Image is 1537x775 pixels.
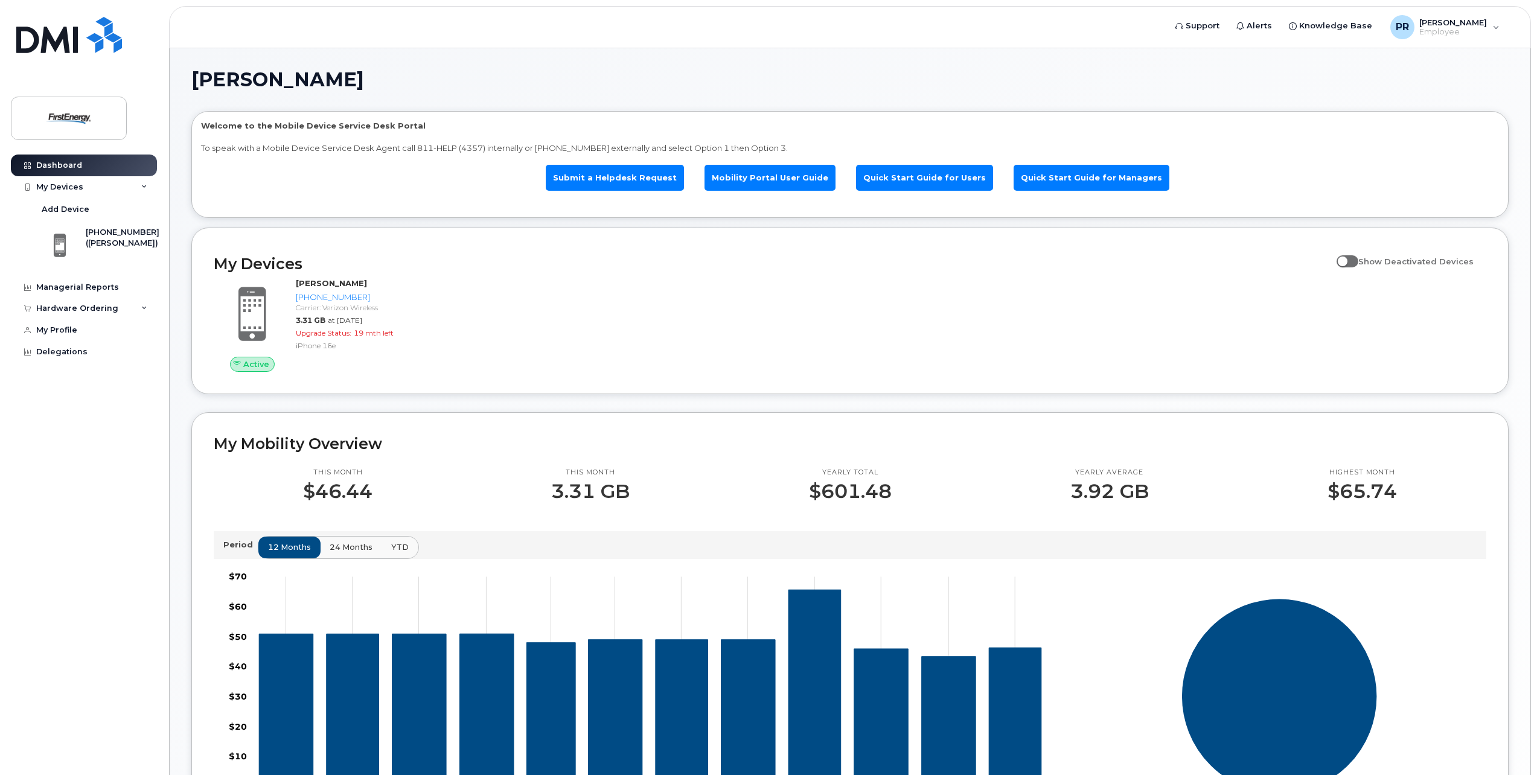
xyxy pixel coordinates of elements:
[223,539,258,550] p: Period
[546,165,684,191] a: Submit a Helpdesk Request
[201,142,1499,154] p: To speak with a Mobile Device Service Desk Agent call 811-HELP (4357) internally or [PHONE_NUMBER...
[296,278,367,288] strong: [PERSON_NAME]
[214,435,1486,453] h2: My Mobility Overview
[229,691,247,702] tspan: $30
[229,661,247,672] tspan: $40
[214,255,1331,273] h2: My Devices
[296,340,516,351] div: iPhone 16e
[1014,165,1169,191] a: Quick Start Guide for Managers
[296,316,325,325] span: 3.31 GB
[296,328,351,337] span: Upgrade Status:
[229,601,247,612] tspan: $60
[1070,468,1149,477] p: Yearly average
[809,468,892,477] p: Yearly total
[243,359,269,370] span: Active
[229,721,247,732] tspan: $20
[201,120,1499,132] p: Welcome to the Mobile Device Service Desk Portal
[1070,480,1149,502] p: 3.92 GB
[330,541,372,553] span: 24 months
[1328,480,1397,502] p: $65.74
[229,751,247,762] tspan: $10
[328,316,362,325] span: at [DATE]
[551,468,630,477] p: This month
[354,328,394,337] span: 19 mth left
[705,165,836,191] a: Mobility Portal User Guide
[229,571,247,582] tspan: $70
[551,480,630,502] p: 3.31 GB
[296,292,516,303] div: [PHONE_NUMBER]
[1328,468,1397,477] p: Highest month
[1337,250,1346,260] input: Show Deactivated Devices
[1358,257,1474,266] span: Show Deactivated Devices
[191,71,364,89] span: [PERSON_NAME]
[303,468,372,477] p: This month
[229,631,247,642] tspan: $50
[856,165,993,191] a: Quick Start Guide for Users
[391,541,409,553] span: YTD
[303,480,372,502] p: $46.44
[1484,722,1528,766] iframe: Messenger Launcher
[809,480,892,502] p: $601.48
[214,278,521,372] a: Active[PERSON_NAME][PHONE_NUMBER]Carrier: Verizon Wireless3.31 GBat [DATE]Upgrade Status:19 mth l...
[296,302,516,313] div: Carrier: Verizon Wireless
